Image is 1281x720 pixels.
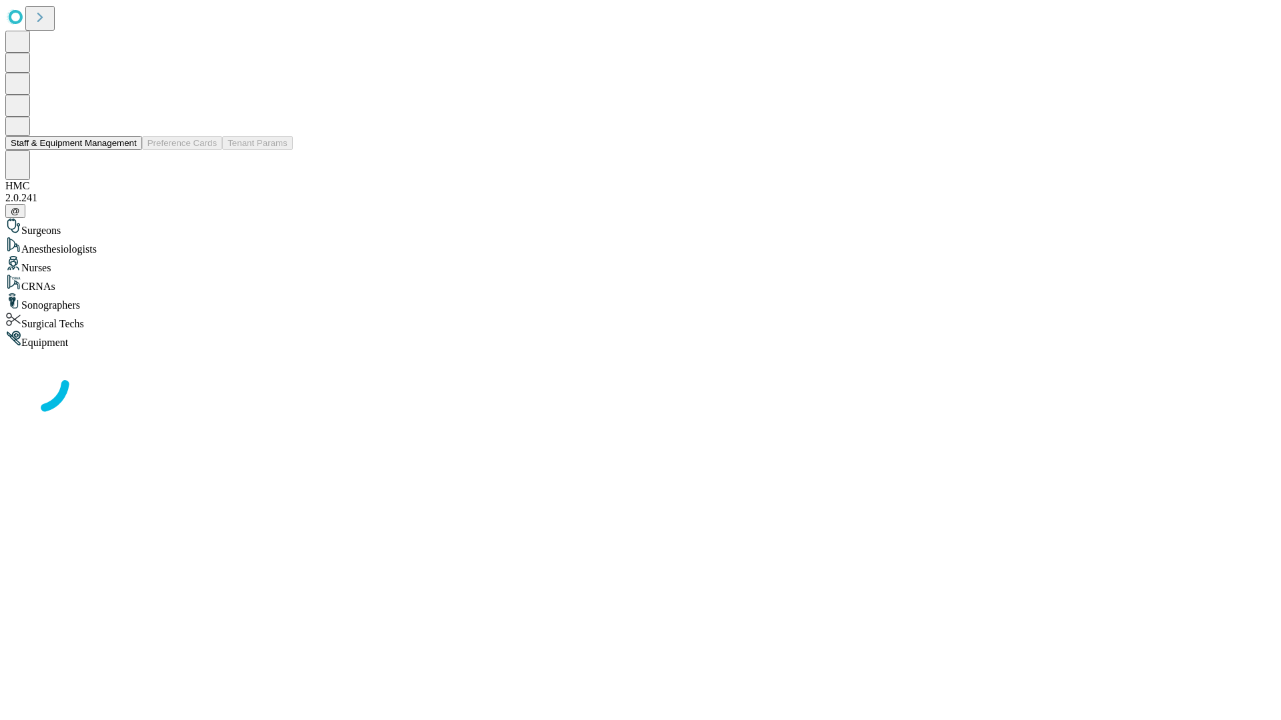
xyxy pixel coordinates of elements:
[5,311,1276,330] div: Surgical Techs
[5,237,1276,255] div: Anesthesiologists
[222,136,293,150] button: Tenant Params
[142,136,222,150] button: Preference Cards
[5,255,1276,274] div: Nurses
[5,136,142,150] button: Staff & Equipment Management
[5,204,25,218] button: @
[5,192,1276,204] div: 2.0.241
[5,218,1276,237] div: Surgeons
[5,274,1276,293] div: CRNAs
[5,330,1276,349] div: Equipment
[11,206,20,216] span: @
[5,293,1276,311] div: Sonographers
[5,180,1276,192] div: HMC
